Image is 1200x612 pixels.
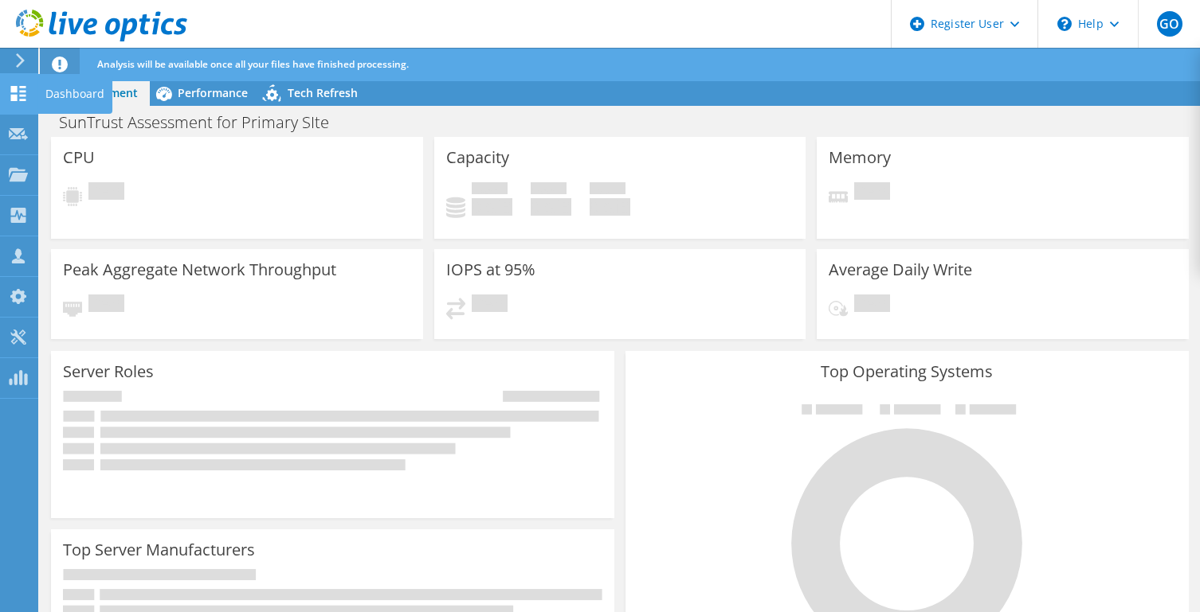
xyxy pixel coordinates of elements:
[472,294,508,316] span: Pending
[63,261,336,279] h3: Peak Aggregate Network Throughput
[446,149,509,166] h3: Capacity
[829,261,972,279] h3: Average Daily Write
[63,541,255,559] h3: Top Server Manufacturers
[590,182,625,198] span: Total
[1057,17,1072,31] svg: \n
[590,198,630,216] h4: 0 GiB
[1157,11,1182,37] span: GO
[97,57,409,71] span: Analysis will be available once all your files have finished processing.
[472,182,508,198] span: Used
[63,149,95,166] h3: CPU
[446,261,535,279] h3: IOPS at 95%
[178,85,248,100] span: Performance
[829,149,891,166] h3: Memory
[288,85,358,100] span: Tech Refresh
[88,294,124,316] span: Pending
[854,294,890,316] span: Pending
[52,114,354,131] h1: SunTrust Assessment for Primary SIte
[37,74,112,114] div: Dashboard
[637,363,1177,380] h3: Top Operating Systems
[472,198,512,216] h4: 0 GiB
[854,182,890,204] span: Pending
[63,363,154,380] h3: Server Roles
[88,182,124,204] span: Pending
[531,182,567,198] span: Free
[531,198,571,216] h4: 0 GiB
